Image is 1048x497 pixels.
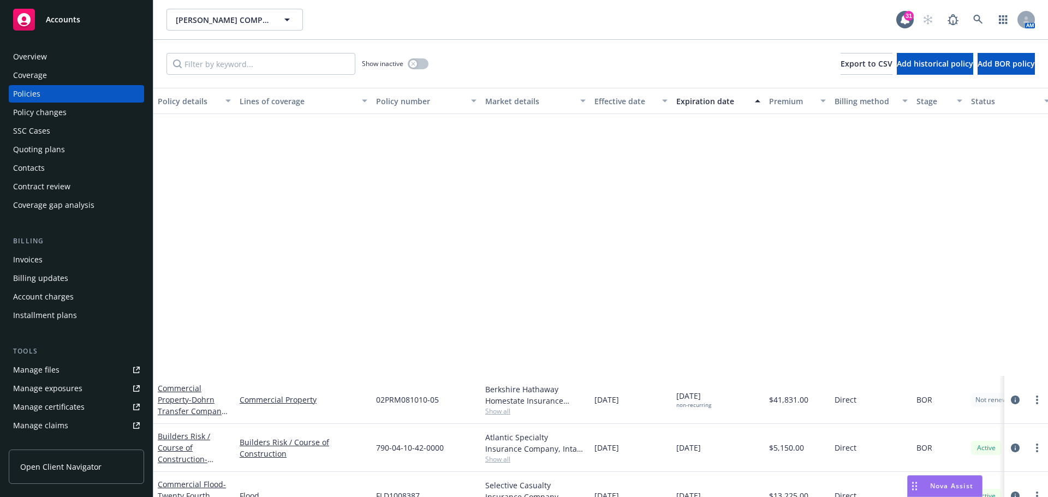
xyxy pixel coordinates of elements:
[594,95,656,107] div: Effective date
[235,88,372,114] button: Lines of coverage
[9,178,144,195] a: Contract review
[9,104,144,121] a: Policy changes
[9,85,144,103] a: Policies
[992,9,1014,31] a: Switch app
[897,58,973,69] span: Add historical policy
[1009,441,1022,454] a: circleInformation
[912,88,967,114] button: Stage
[916,95,950,107] div: Stage
[485,406,586,416] span: Show all
[594,442,619,453] span: [DATE]
[978,53,1035,75] button: Add BOR policy
[769,442,804,453] span: $5,150.00
[917,9,939,31] a: Start snowing
[835,95,896,107] div: Billing method
[978,58,1035,69] span: Add BOR policy
[967,9,989,31] a: Search
[13,159,45,177] div: Contacts
[676,390,711,409] span: [DATE]
[9,435,144,453] a: Manage BORs
[13,270,68,287] div: Billing updates
[13,48,47,65] div: Overview
[9,122,144,140] a: SSC Cases
[975,395,1016,405] span: Not renewing
[9,288,144,306] a: Account charges
[830,88,912,114] button: Billing method
[1031,441,1044,454] a: more
[13,361,59,379] div: Manage files
[485,432,586,454] div: Atlantic Specialty Insurance Company, Intact Insurance
[835,394,856,405] span: Direct
[9,67,144,84] a: Coverage
[835,442,856,453] span: Direct
[765,88,830,114] button: Premium
[13,196,94,214] div: Coverage gap analysis
[46,15,80,24] span: Accounts
[153,88,235,114] button: Policy details
[13,85,40,103] div: Policies
[158,383,225,451] a: Commercial Property
[376,95,465,107] div: Policy number
[971,95,1038,107] div: Status
[916,394,932,405] span: BOR
[362,59,403,68] span: Show inactive
[841,53,892,75] button: Export to CSV
[13,398,85,416] div: Manage certificates
[9,4,144,35] a: Accounts
[676,95,748,107] div: Expiration date
[1009,393,1022,406] a: circleInformation
[769,95,814,107] div: Premium
[13,122,50,140] div: SSC Cases
[9,159,144,177] a: Contacts
[240,95,355,107] div: Lines of coverage
[176,14,270,26] span: [PERSON_NAME] COMPANIES, INC.
[13,251,43,268] div: Invoices
[376,394,439,405] span: 02PRM081010-05
[13,104,67,121] div: Policy changes
[9,346,144,357] div: Tools
[9,307,144,324] a: Installment plans
[676,442,701,453] span: [DATE]
[372,88,481,114] button: Policy number
[907,475,982,497] button: Nova Assist
[13,380,82,397] div: Manage exposures
[975,443,997,453] span: Active
[841,58,892,69] span: Export to CSV
[9,141,144,158] a: Quoting plans
[9,48,144,65] a: Overview
[240,436,367,459] a: Builders Risk / Course of Construction
[158,431,222,487] a: Builders Risk / Course of Construction
[9,236,144,247] div: Billing
[1031,393,1044,406] a: more
[9,251,144,268] a: Invoices
[13,307,77,324] div: Installment plans
[240,394,367,405] a: Commercial Property
[166,53,355,75] input: Filter by keyword...
[594,394,619,405] span: [DATE]
[13,435,64,453] div: Manage BORs
[13,288,74,306] div: Account charges
[9,361,144,379] a: Manage files
[942,9,964,31] a: Report a Bug
[769,394,808,405] span: $41,831.00
[9,398,144,416] a: Manage certificates
[485,384,586,406] div: Berkshire Hathaway Homestate Insurance Company, Berkshire Hathaway Homestate Companies (BHHC)
[930,481,973,490] span: Nova Assist
[13,141,65,158] div: Quoting plans
[158,394,228,451] span: - Dohrn Transfer Company LLC; [PERSON_NAME] Companies Inc
[376,442,444,453] span: 790-04-10-42-0000
[166,9,303,31] button: [PERSON_NAME] COMPANIES, INC.
[676,402,711,409] div: non-recurring
[20,461,102,472] span: Open Client Navigator
[9,270,144,287] a: Billing updates
[13,178,70,195] div: Contract review
[590,88,672,114] button: Effective date
[904,10,914,20] div: 31
[13,67,47,84] div: Coverage
[9,380,144,397] span: Manage exposures
[897,53,973,75] button: Add historical policy
[13,417,68,434] div: Manage claims
[908,476,921,496] div: Drag to move
[672,88,765,114] button: Expiration date
[9,417,144,434] a: Manage claims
